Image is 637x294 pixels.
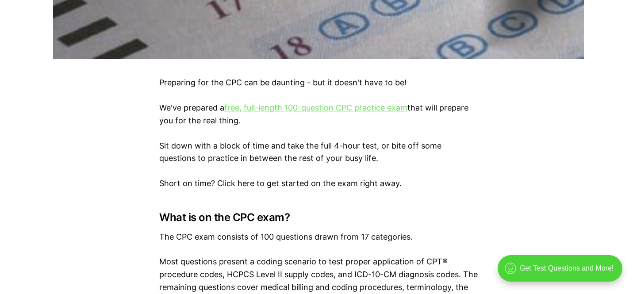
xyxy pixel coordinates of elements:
[159,177,478,190] p: Short on time? Click here to get started on the exam right away.
[159,211,478,224] h3: What is on the CPC exam?
[159,76,478,89] p: Preparing for the CPC can be daunting - but it doesn't have to be!
[224,103,407,112] a: free, full-length 100-question CPC practice exam
[159,102,478,127] p: We've prepared a that will prepare you for the real thing.
[159,231,478,244] p: The CPC exam consists of 100 questions drawn from 17 categories.
[490,251,637,294] iframe: portal-trigger
[159,140,478,165] p: Sit down with a block of time and take the full 4-hour test, or bite off some questions to practi...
